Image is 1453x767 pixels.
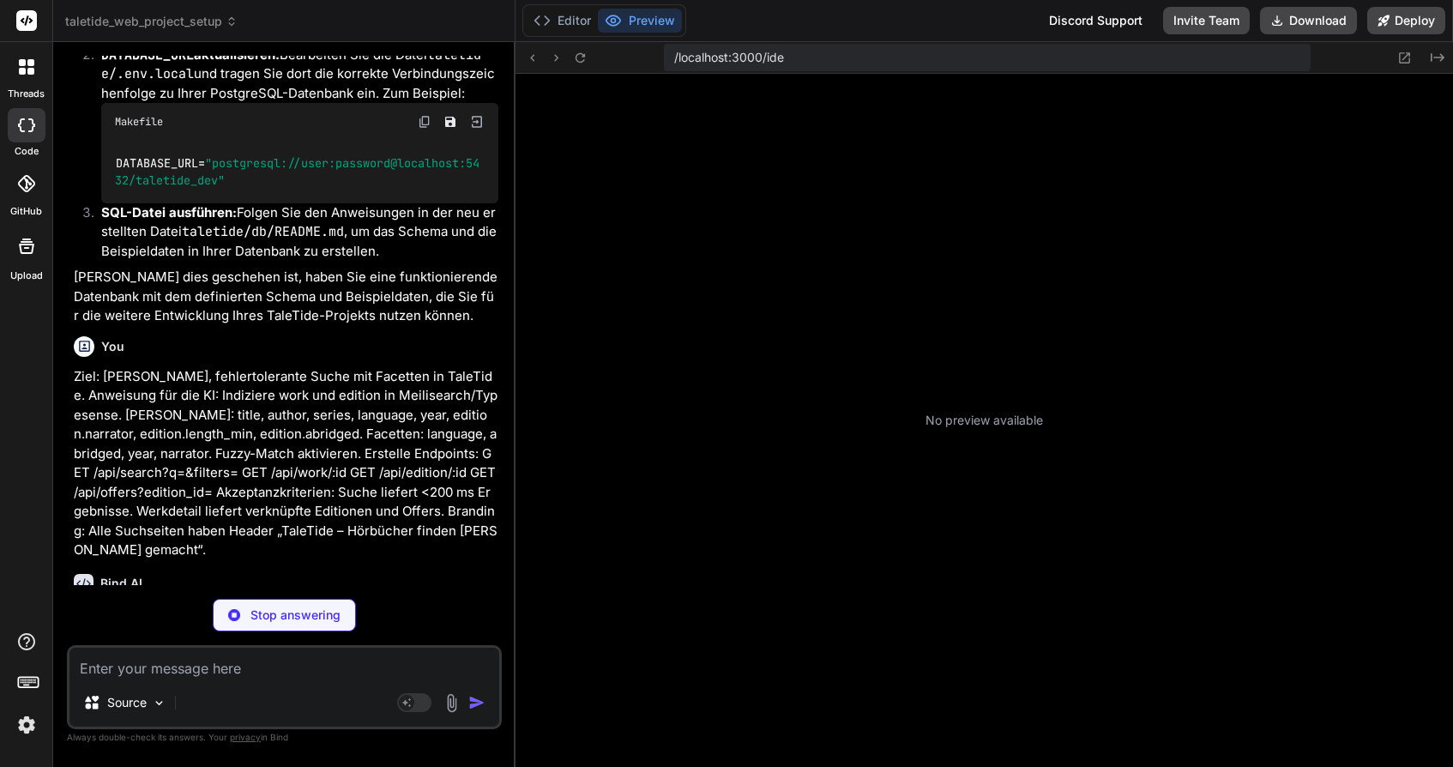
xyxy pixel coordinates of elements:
p: No preview available [925,412,1043,429]
strong: aktualisieren: [101,46,280,63]
label: threads [8,87,45,101]
img: icon [468,694,485,711]
button: Preview [598,9,682,33]
img: attachment [442,693,461,713]
p: Source [107,694,147,711]
h6: You [101,338,124,355]
li: Bearbeiten Sie die Datei und tragen Sie dort die korrekte Verbindungszeichenfolge zu Ihrer Postgr... [87,45,498,203]
img: Pick Models [152,696,166,710]
span: taletide_web_project_setup [65,13,238,30]
button: Download [1260,7,1357,34]
button: Invite Team [1163,7,1250,34]
span: privacy [230,732,261,742]
label: code [15,144,39,159]
div: Discord Support [1039,7,1153,34]
button: Editor [527,9,598,33]
span: "postgresql://user:password@localhost:5432/taletide_dev" [115,155,479,188]
code: DATABASE_URL= [115,154,479,190]
p: [PERSON_NAME] dies geschehen ist, haben Sie eine funktionierende Datenbank mit dem definierten Sc... [74,268,498,326]
strong: SQL-Datei ausführen: [101,204,237,220]
label: Upload [10,269,43,283]
p: Ziel: [PERSON_NAME], fehlertolerante Suche mit Facetten in TaleTide. Anweisung für die KI: Indizi... [74,367,498,560]
img: Open in Browser [469,114,485,130]
span: /localhost:3000/ide [674,49,784,66]
li: Folgen Sie den Anweisungen in der neu erstellten Datei , um das Schema und die Beispieldaten in I... [87,203,498,262]
button: Deploy [1367,7,1445,34]
p: Always double-check its answers. Your in Bind [67,729,502,746]
img: settings [12,710,41,740]
h6: Bind AI [100,575,142,592]
p: Stop answering [250,607,341,624]
code: DATABASE_URL [101,46,194,63]
code: taletide/db/README.md [182,223,344,240]
img: copy [418,115,431,129]
span: Makefile [115,115,163,129]
button: Save file [438,110,462,134]
label: GitHub [10,204,42,219]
